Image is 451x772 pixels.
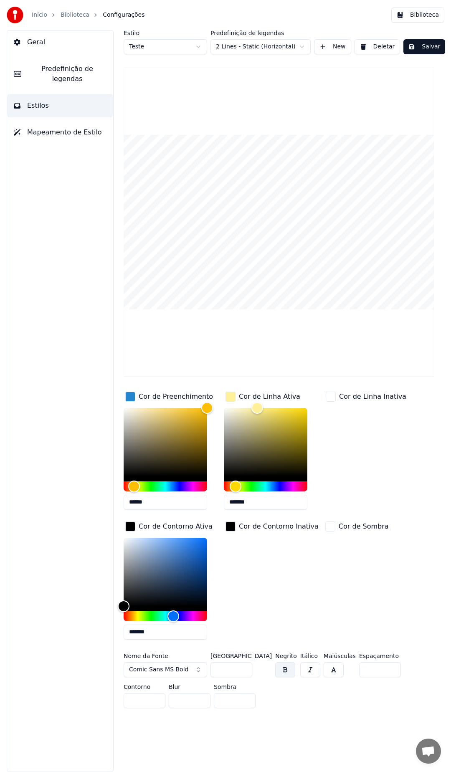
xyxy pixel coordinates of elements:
label: Maiúsculas [324,653,356,659]
button: Predefinição de legendas [7,57,113,91]
button: New [314,39,351,54]
button: Cor de Sombra [324,520,390,533]
label: Espaçamento [359,653,401,659]
div: Color [124,538,207,606]
div: Color [124,408,207,476]
a: Início [32,11,47,19]
span: Mapeamento de Estilo [27,127,102,137]
span: Configurações [103,11,144,19]
div: Cor de Preenchimento [139,392,213,402]
button: Cor de Linha Inativa [324,390,408,403]
label: [GEOGRAPHIC_DATA] [210,653,272,659]
a: Biblioteca [61,11,89,19]
img: youka [7,7,23,23]
nav: breadcrumb [32,11,144,19]
button: Salvar [403,39,445,54]
span: Estilos [27,101,49,111]
button: Cor de Contorno Inativa [224,520,320,533]
div: Color [224,408,307,476]
button: Biblioteca [391,8,444,23]
label: Negrito [275,653,297,659]
div: Bate-papo aberto [416,739,441,764]
div: Hue [124,481,207,491]
span: Comic Sans MS Bold [129,666,188,674]
label: Predefinição de legendas [210,30,311,36]
button: Estilos [7,94,113,117]
div: Hue [124,611,207,621]
div: Hue [224,481,307,491]
button: Geral [7,30,113,54]
span: Predefinição de legendas [28,64,106,84]
label: Itálico [300,653,320,659]
button: Cor de Linha Ativa [224,390,302,403]
button: Deletar [355,39,400,54]
button: Cor de Contorno Ativa [124,520,214,533]
label: Blur [169,684,210,690]
div: Cor de Sombra [339,521,389,532]
label: Sombra [214,684,256,690]
div: Cor de Contorno Ativa [139,521,213,532]
label: Nome da Fonte [124,653,207,659]
label: Contorno [124,684,165,690]
div: Cor de Contorno Inativa [239,521,319,532]
button: Cor de Preenchimento [124,390,215,403]
div: Cor de Linha Inativa [339,392,406,402]
span: Geral [27,37,45,47]
button: Mapeamento de Estilo [7,121,113,144]
label: Estilo [124,30,207,36]
div: Cor de Linha Ativa [239,392,300,402]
